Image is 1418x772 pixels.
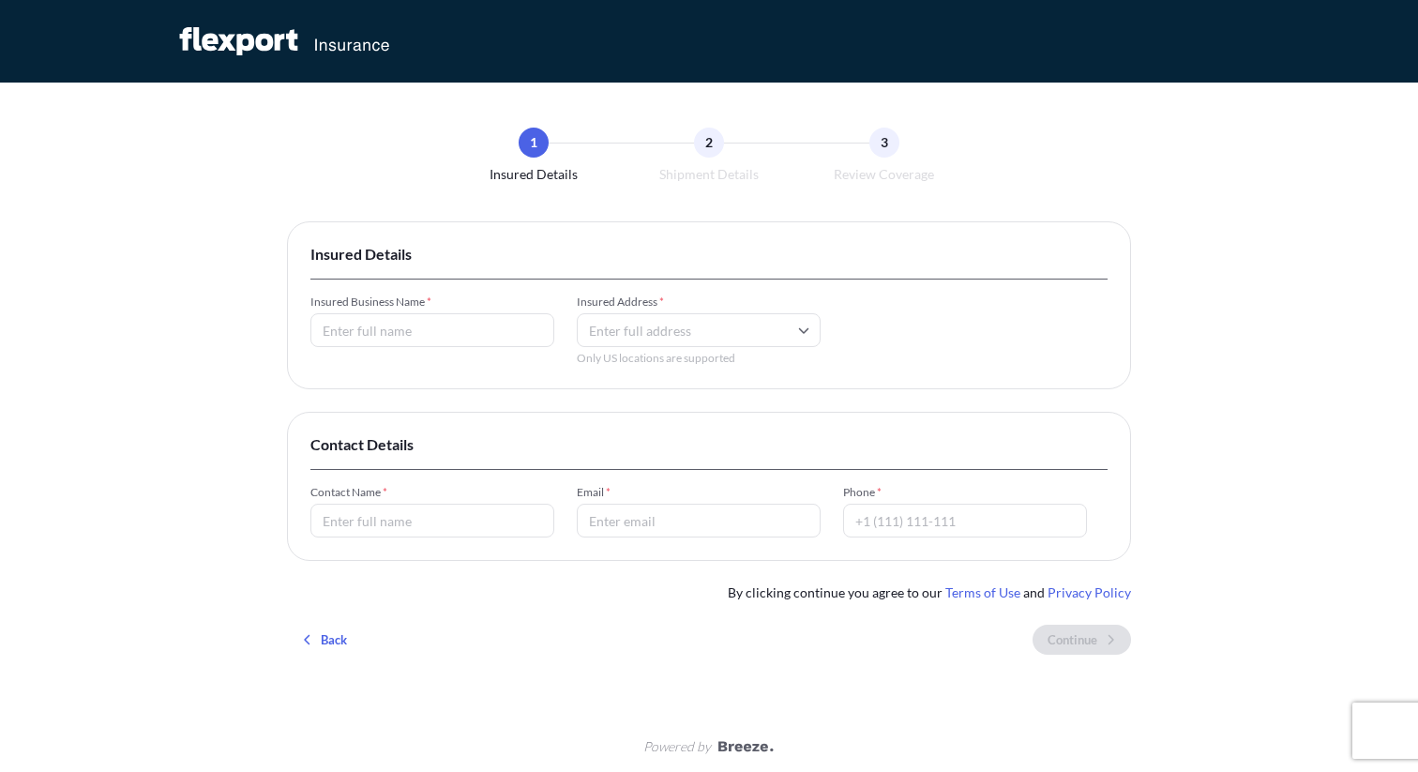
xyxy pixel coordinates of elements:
span: Insured Business Name [310,295,554,310]
span: 1 [530,133,537,152]
input: Enter full name [310,313,554,347]
input: Enter full address [577,313,821,347]
button: Continue [1033,625,1131,655]
a: Privacy Policy [1048,584,1131,600]
span: Insured Details [310,245,1108,264]
span: Only US locations are supported [577,351,821,366]
span: Review Coverage [834,165,934,184]
span: Contact Details [310,435,1108,454]
input: Enter full name [310,504,554,537]
span: Insured Address [577,295,821,310]
span: Phone [843,485,1087,500]
input: Enter email [577,504,821,537]
button: Back [287,625,362,655]
input: +1 (111) 111-111 [843,504,1087,537]
span: Contact Name [310,485,554,500]
a: Terms of Use [945,584,1020,600]
span: Insured Details [490,165,578,184]
span: 2 [705,133,713,152]
span: Shipment Details [659,165,759,184]
span: Email [577,485,821,500]
p: Continue [1048,630,1097,649]
p: Back [321,630,347,649]
span: Powered by [643,737,711,756]
span: By clicking continue you agree to our and [728,583,1131,602]
span: 3 [881,133,888,152]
